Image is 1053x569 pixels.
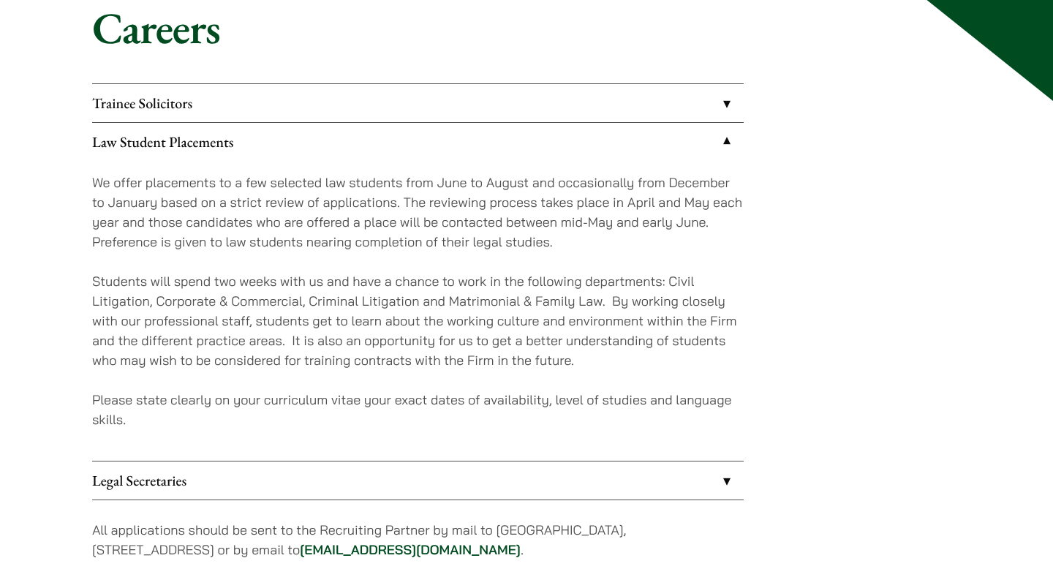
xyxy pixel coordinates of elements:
a: Trainee Solicitors [92,84,744,122]
p: Please state clearly on your curriculum vitae your exact dates of availability, level of studies ... [92,390,744,429]
h1: Careers [92,1,961,54]
a: Legal Secretaries [92,461,744,500]
p: All applications should be sent to the Recruiting Partner by mail to [GEOGRAPHIC_DATA], [STREET_A... [92,520,744,559]
a: [EMAIL_ADDRESS][DOMAIN_NAME] [300,541,521,558]
p: We offer placements to a few selected law students from June to August and occasionally from Dece... [92,173,744,252]
div: Law Student Placements [92,161,744,461]
p: Students will spend two weeks with us and have a chance to work in the following departments: Civ... [92,271,744,370]
a: Law Student Placements [92,123,744,161]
